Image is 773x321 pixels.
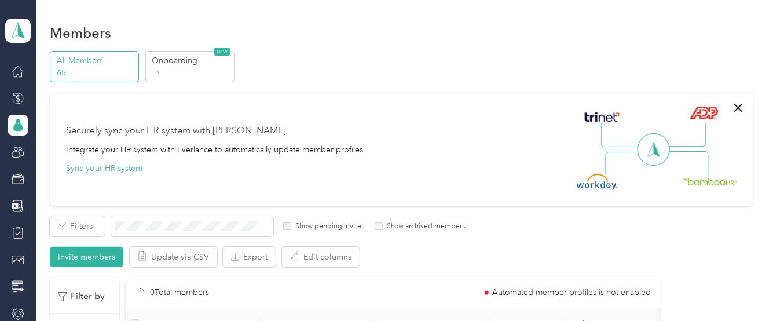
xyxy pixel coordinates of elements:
p: 0 Total members [150,286,209,299]
h1: Members [50,27,111,39]
img: Line Left Up [601,123,642,148]
button: Export [223,247,276,267]
span: NEW [214,48,230,56]
p: All Members [57,54,135,67]
img: Workday [577,174,617,190]
img: ADP [690,106,718,119]
button: Filters [50,216,105,236]
img: Line Right Down [668,151,709,176]
p: Onboarding [152,54,230,67]
button: Update via CSV [130,247,217,267]
p: 65 [57,67,135,79]
img: BambooHR [684,177,737,185]
img: Trinet [582,109,622,125]
label: Show pending invites [291,221,364,232]
p: Filter by [58,289,105,304]
div: Integrate your HR system with Everlance to automatically update member profiles. [66,144,365,156]
img: Line Right Up [666,123,706,147]
button: Invite members [50,247,123,267]
div: Securely sync your HR system with [PERSON_NAME] [66,124,286,138]
iframe: Everlance-gr Chat Button Frame [708,256,773,321]
button: Edit columns [282,247,360,267]
span: Automated member profiles is not enabled [493,289,651,297]
label: Show archived members [383,221,466,232]
img: Line Left Down [605,151,646,175]
button: Sync your HR system [66,162,142,174]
